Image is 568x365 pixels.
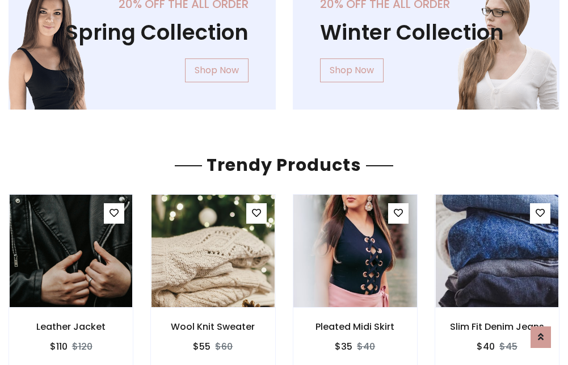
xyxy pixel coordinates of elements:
a: Shop Now [320,58,384,82]
h6: Wool Knit Sweater [151,321,275,332]
h6: $40 [477,341,495,352]
h6: $35 [335,341,352,352]
h6: $110 [50,341,68,352]
del: $45 [499,340,517,353]
h6: Slim Fit Denim Jeans [435,321,559,332]
h6: $55 [193,341,211,352]
h6: Pleated Midi Skirt [293,321,417,332]
del: $40 [357,340,375,353]
a: Shop Now [185,58,249,82]
del: $120 [72,340,92,353]
h1: Winter Collection [320,20,533,45]
h1: Spring Collection [36,20,249,45]
del: $60 [215,340,233,353]
span: Trendy Products [202,153,366,177]
h6: Leather Jacket [9,321,133,332]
